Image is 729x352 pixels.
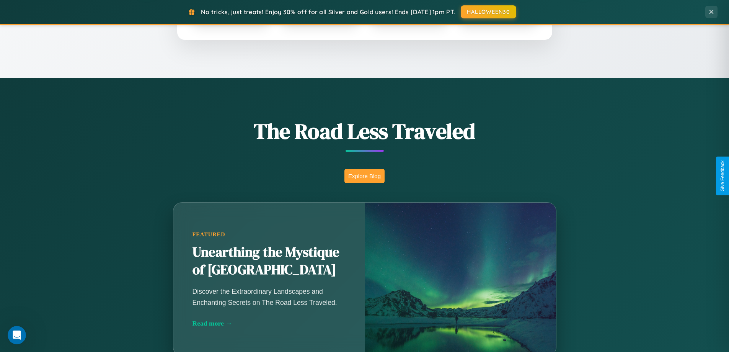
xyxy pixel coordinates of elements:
button: Explore Blog [344,169,385,183]
div: Featured [192,231,346,238]
h2: Unearthing the Mystique of [GEOGRAPHIC_DATA] [192,244,346,279]
div: Read more → [192,319,346,327]
span: No tricks, just treats! Enjoy 30% off for all Silver and Gold users! Ends [DATE] 1pm PT. [201,8,455,16]
button: HALLOWEEN30 [461,5,516,18]
iframe: Intercom live chat [8,326,26,344]
h1: The Road Less Traveled [135,116,594,146]
p: Discover the Extraordinary Landscapes and Enchanting Secrets on The Road Less Traveled. [192,286,346,308]
div: Give Feedback [720,160,725,192]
